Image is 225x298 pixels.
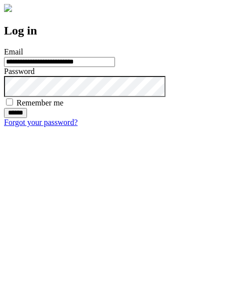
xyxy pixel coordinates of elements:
[16,98,63,107] label: Remember me
[4,67,34,75] label: Password
[4,118,77,126] a: Forgot your password?
[4,24,221,37] h2: Log in
[4,47,23,56] label: Email
[4,4,12,12] img: logo-4e3dc11c47720685a147b03b5a06dd966a58ff35d612b21f08c02c0306f2b779.png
